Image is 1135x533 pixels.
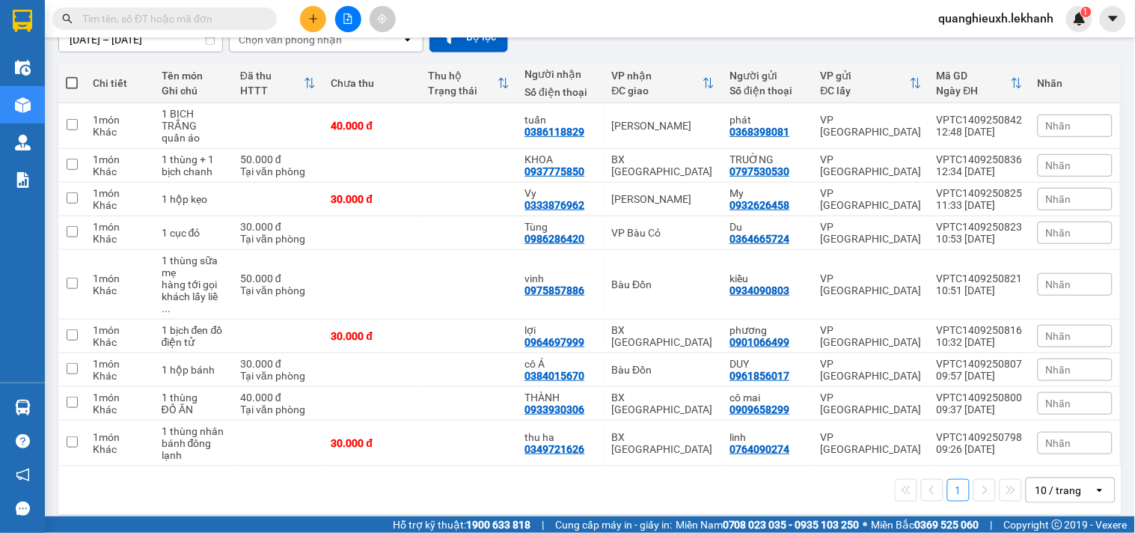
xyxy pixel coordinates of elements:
[428,85,498,97] div: Trạng thái
[729,199,789,211] div: 0932626458
[240,233,316,245] div: Tại văn phòng
[175,46,296,64] div: tuấn
[937,187,1023,199] div: VPTC1409250825
[863,522,868,528] span: ⚪️
[612,193,715,205] div: [PERSON_NAME]
[16,468,30,482] span: notification
[524,199,584,211] div: 0333876962
[93,272,147,284] div: 1 món
[821,324,922,348] div: VP [GEOGRAPHIC_DATA]
[937,392,1023,403] div: VPTC1409250800
[524,187,596,199] div: Vy
[93,221,147,233] div: 1 món
[15,400,31,415] img: warehouse-icon
[937,431,1023,443] div: VPTC1409250798
[991,517,993,533] span: |
[937,199,1023,211] div: 11:33 [DATE]
[937,403,1023,415] div: 09:37 [DATE]
[821,221,922,245] div: VP [GEOGRAPHIC_DATA]
[729,403,789,415] div: 0909658299
[915,519,979,531] strong: 0369 525 060
[331,193,413,205] div: 30.000 đ
[240,153,316,165] div: 50.000 đ
[93,324,147,336] div: 1 món
[240,358,316,370] div: 30.000 đ
[1046,437,1071,449] span: Nhãn
[162,425,225,461] div: 1 thùng nhân bánh đông lạnh
[729,358,805,370] div: DUY
[729,233,789,245] div: 0364665724
[937,165,1023,177] div: 12:34 [DATE]
[729,431,805,443] div: linh
[542,517,544,533] span: |
[93,284,147,296] div: Khác
[729,336,789,348] div: 0901066499
[729,114,805,126] div: phát
[162,302,171,314] span: ...
[393,517,530,533] span: Hỗ trợ kỹ thuật:
[821,187,922,211] div: VP [GEOGRAPHIC_DATA]
[1038,77,1113,89] div: Nhãn
[162,153,225,177] div: 1 thùng + 1 bịch chanh
[821,153,922,177] div: VP [GEOGRAPHIC_DATA]
[937,284,1023,296] div: 10:51 [DATE]
[13,67,165,88] div: 0368398081
[162,132,225,144] div: quần áo
[1083,7,1089,17] span: 1
[937,272,1023,284] div: VPTC1409250821
[524,68,596,80] div: Người nhận
[612,120,715,132] div: [PERSON_NAME]
[300,6,326,32] button: plus
[240,284,316,296] div: Tại văn phòng
[676,517,860,533] span: Miền Nam
[93,165,147,177] div: Khác
[612,364,715,376] div: Bàu Đồn
[162,255,225,278] div: 1 thùng sữa mẹ
[162,278,225,314] div: hàng tới gọi khách lấy liền nha chị
[15,172,31,188] img: solution-icon
[240,392,316,403] div: 40.000 đ
[240,403,316,415] div: Tại văn phòng
[937,114,1023,126] div: VPTC1409250842
[240,221,316,233] div: 30.000 đ
[93,392,147,403] div: 1 món
[93,153,147,165] div: 1 món
[15,97,31,113] img: warehouse-icon
[308,13,319,24] span: plus
[173,97,297,118] div: 40.000
[821,70,910,82] div: VP gửi
[175,13,211,28] span: Nhận:
[729,272,805,284] div: kiều
[93,370,147,382] div: Khác
[729,443,789,455] div: 0764090274
[729,324,805,336] div: phương
[524,336,584,348] div: 0964697999
[240,370,316,382] div: Tại văn phòng
[524,86,596,98] div: Số điện thoại
[729,221,805,233] div: Du
[937,370,1023,382] div: 09:57 [DATE]
[1046,364,1071,376] span: Nhãn
[162,364,225,376] div: 1 hộp bánh
[13,13,165,49] div: VP [GEOGRAPHIC_DATA]
[15,135,31,150] img: warehouse-icon
[729,392,805,403] div: cô mai
[173,100,194,116] span: CC :
[524,233,584,245] div: 0986286420
[524,392,596,403] div: THÀNH
[524,431,596,443] div: thu ha
[555,517,672,533] span: Cung cấp máy in - giấy in:
[93,126,147,138] div: Khác
[240,272,316,284] div: 50.000 đ
[162,193,225,205] div: 1 hộp kẹo
[428,70,498,82] div: Thu hộ
[821,272,922,296] div: VP [GEOGRAPHIC_DATA]
[524,443,584,455] div: 0349721626
[1073,12,1086,25] img: icon-new-feature
[729,165,789,177] div: 0797530530
[524,153,596,165] div: KHOA
[62,13,73,24] span: search
[370,6,396,32] button: aim
[93,199,147,211] div: Khác
[612,153,715,177] div: BX [GEOGRAPHIC_DATA]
